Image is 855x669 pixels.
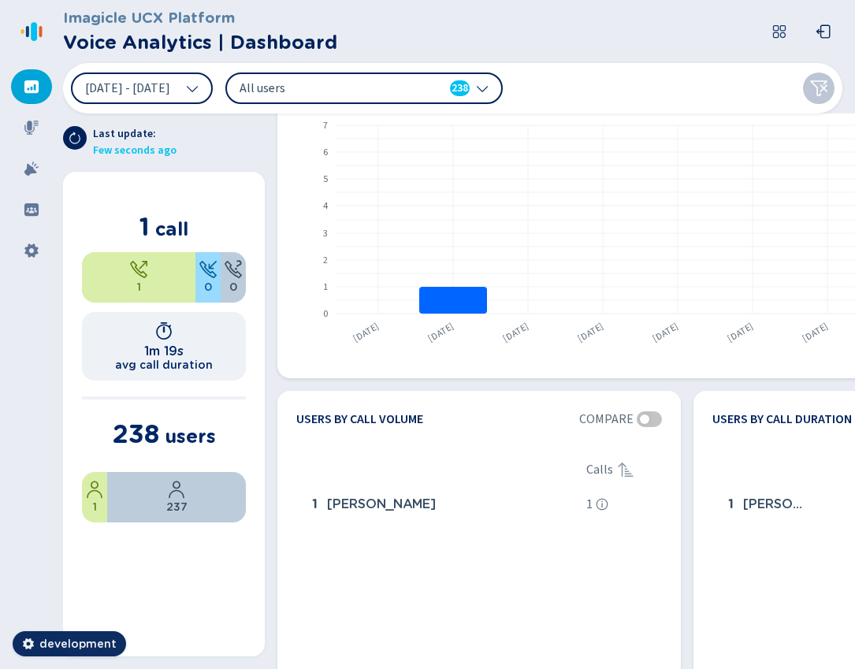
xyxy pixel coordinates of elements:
[728,495,734,514] span: 1
[229,279,237,295] span: 0
[312,495,318,514] span: 1
[166,499,188,515] span: 237
[115,359,213,371] h2: avg call duration
[323,307,328,321] text: 0
[725,320,756,345] text: [DATE]
[476,82,489,95] svg: chevron-down
[24,79,39,95] svg: dashboard-filled
[85,82,170,95] span: [DATE] - [DATE]
[107,472,246,522] div: 99.58%
[323,281,328,294] text: 1
[452,80,468,96] span: 238
[139,211,150,242] span: 1
[809,79,828,98] svg: funnel-disabled
[82,472,107,522] div: 0.42%
[306,489,580,520] div: Stefano PalliccaSync
[650,320,681,345] text: [DATE]
[586,460,662,479] div: Calls
[93,499,97,515] span: 1
[165,425,216,448] span: users
[93,143,177,159] span: Few seconds ago
[11,192,52,227] div: Groups
[154,321,173,340] svg: timer
[129,260,148,279] svg: telephone-outbound
[167,480,186,499] svg: user-profile
[195,252,221,303] div: 0%
[85,480,104,499] svg: user-profile
[323,173,328,186] text: 5
[221,252,246,303] div: 0%
[803,72,835,104] button: Clear filters
[144,344,184,359] h1: 1m 19s
[24,202,39,217] svg: groups-filled
[816,24,831,39] svg: box-arrow-left
[323,146,328,159] text: 6
[69,132,81,144] svg: arrow-clockwise
[63,28,337,57] h2: Voice Analytics | Dashboard
[500,320,531,345] text: [DATE]
[712,410,852,429] h4: Users by call duration
[240,80,421,97] span: All users
[93,126,177,143] span: Last update:
[113,418,159,449] span: 238
[71,72,213,104] button: [DATE] - [DATE]
[24,161,39,177] svg: alarm-filled
[323,227,328,240] text: 3
[800,320,831,345] text: [DATE]
[224,260,243,279] svg: unknown-call
[39,636,117,652] span: development
[426,320,456,345] text: [DATE]
[11,233,52,268] div: Settings
[743,495,808,514] span: [PERSON_NAME]
[323,119,328,132] text: 7
[82,252,195,303] div: 100%
[24,120,39,136] svg: mic-fill
[186,82,199,95] svg: chevron-down
[11,110,52,145] div: Recordings
[575,320,606,345] text: [DATE]
[296,410,423,429] h4: Users by call volume
[137,279,141,295] span: 1
[11,151,52,186] div: Alarms
[199,260,217,279] svg: telephone-inbound
[586,460,613,479] span: Calls
[579,410,634,429] span: Compare
[323,199,328,213] text: 4
[327,495,436,514] span: [PERSON_NAME]
[351,320,381,345] text: [DATE]
[155,217,188,240] span: call
[11,69,52,104] div: Dashboard
[596,498,608,511] svg: info-circle
[586,495,593,514] span: 1
[204,279,212,295] span: 0
[63,6,337,28] h3: Imagicle UCX Platform
[616,460,635,479] svg: sortAscending
[323,254,328,267] text: 2
[13,631,126,656] button: development
[616,460,635,479] div: Sorted ascending, click to sort descending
